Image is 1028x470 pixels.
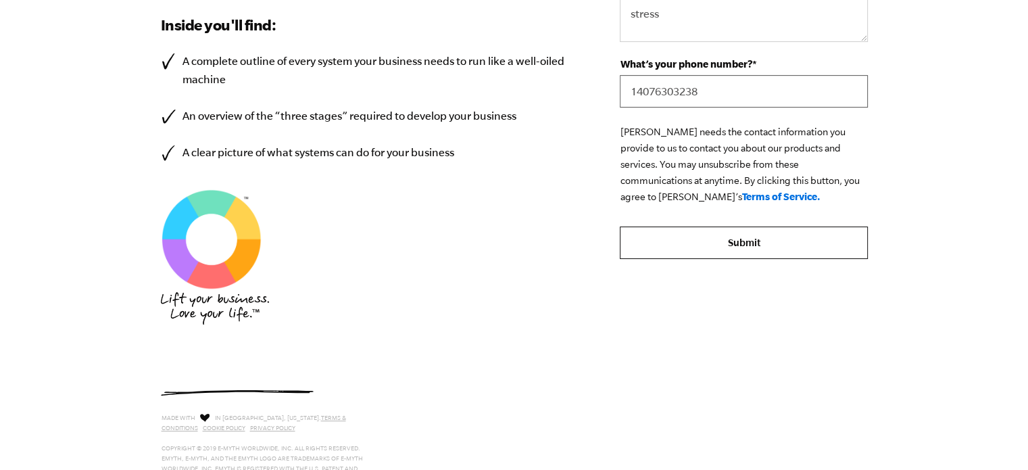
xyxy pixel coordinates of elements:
input: Submit [620,227,867,259]
span: What’s your phone number? [620,58,752,70]
p: [PERSON_NAME] needs the contact information you provide to us to contact you about our products a... [620,124,867,205]
li: A clear picture of what systems can do for your business [161,143,580,162]
img: EMyth_Logo_BP_Hand Font_Tagline_Stacked-Medium [161,292,269,325]
h3: Inside you'll find: [161,14,580,36]
img: EMyth SES TM Graphic [161,189,262,290]
li: An overview of the “three stages” required to develop your business [161,107,580,125]
iframe: Chat Widget [960,405,1028,470]
a: Cookie Policy [203,425,245,431]
a: Privacy Policy [250,425,295,431]
li: A complete outline of every system your business needs to run like a well-oiled machine [161,52,580,89]
img: Love [200,413,210,422]
a: Terms of Service. [741,191,820,202]
a: Terms & Conditions [162,415,346,431]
